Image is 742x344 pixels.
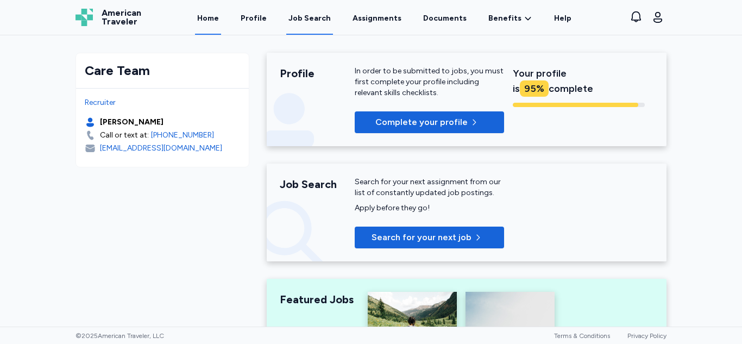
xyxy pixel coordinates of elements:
[372,231,471,244] span: Search for your next job
[520,80,549,97] div: 95 %
[100,117,164,128] div: [PERSON_NAME]
[488,13,521,24] span: Benefits
[355,177,504,198] div: Search for your next assignment from our list of constantly updated job postings.
[288,13,331,24] div: Job Search
[76,9,93,26] img: Logo
[355,227,504,248] button: Search for your next job
[375,116,468,129] span: Complete your profile
[100,143,222,154] div: [EMAIL_ADDRESS][DOMAIN_NAME]
[280,177,355,192] div: Job Search
[76,332,164,340] span: © 2025 American Traveler, LLC
[513,66,645,96] div: Your profile is complete
[280,292,355,307] div: Featured Jobs
[102,9,141,26] span: American Traveler
[627,332,666,340] a: Privacy Policy
[100,130,149,141] div: Call or text at:
[85,62,240,79] div: Care Team
[488,13,532,24] a: Benefits
[151,130,214,141] a: [PHONE_NUMBER]
[355,111,504,133] button: Complete your profile
[195,1,221,35] a: Home
[85,97,240,108] div: Recruiter
[554,332,610,340] a: Terms & Conditions
[286,1,333,35] a: Job Search
[355,203,504,214] div: Apply before they go!
[355,66,504,98] div: In order to be submitted to jobs, you must first complete your profile including relevant skills ...
[280,66,355,81] div: Profile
